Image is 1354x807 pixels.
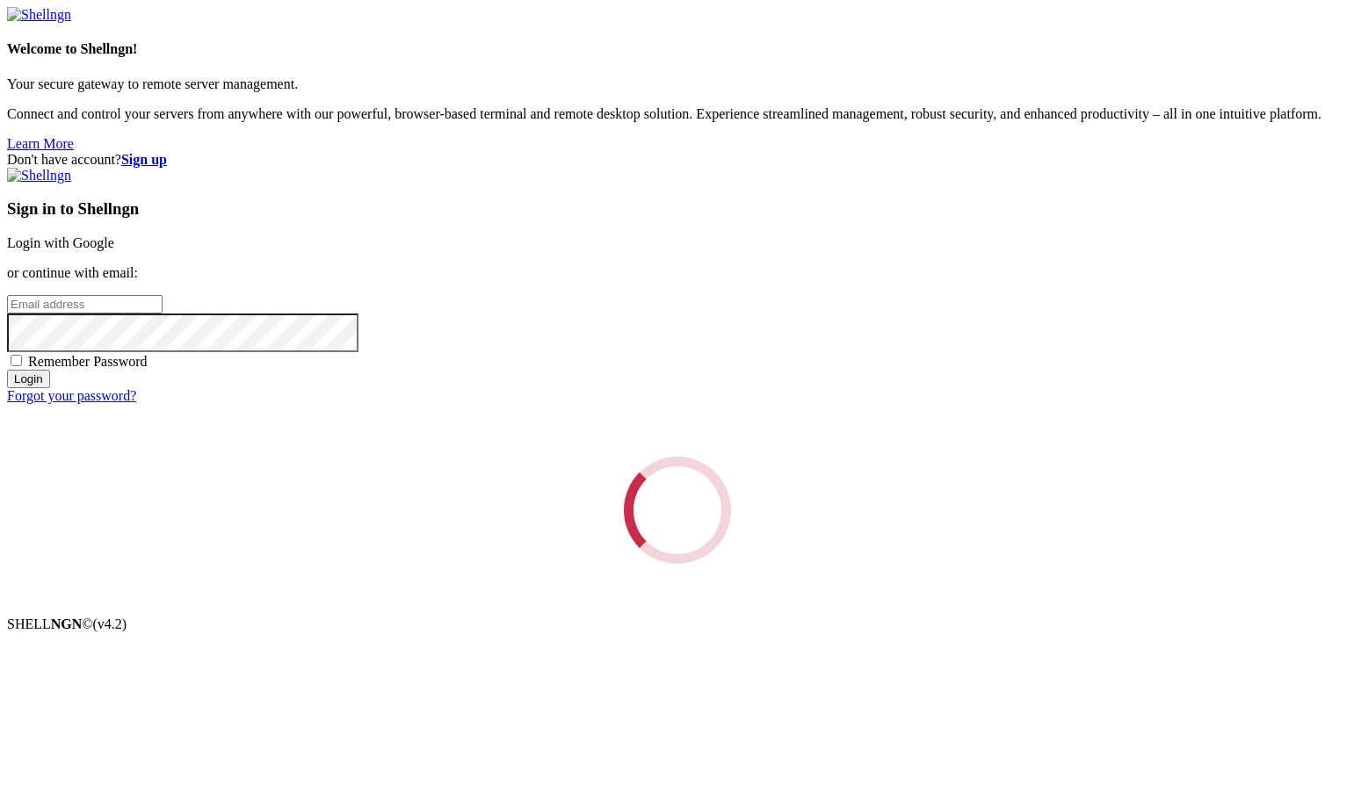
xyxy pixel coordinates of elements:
[7,370,50,388] input: Login
[28,354,148,369] span: Remember Password
[121,152,167,167] a: Sign up
[624,457,731,564] div: Loading...
[51,616,83,631] b: NGN
[7,136,74,151] a: Learn More
[7,265,1347,281] p: or continue with email:
[7,388,136,403] a: Forgot your password?
[7,199,1347,219] h3: Sign in to Shellngn
[7,76,1347,92] p: Your secure gateway to remote server management.
[7,168,71,184] img: Shellngn
[93,616,127,631] span: 4.2.0
[11,355,22,366] input: Remember Password
[7,106,1347,122] p: Connect and control your servers from anywhere with our powerful, browser-based terminal and remo...
[7,152,1347,168] div: Don't have account?
[7,41,1347,57] h4: Welcome to Shellngn!
[7,295,163,313] input: Email address
[7,616,127,631] span: SHELL ©
[7,235,114,250] a: Login with Google
[7,7,71,23] img: Shellngn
